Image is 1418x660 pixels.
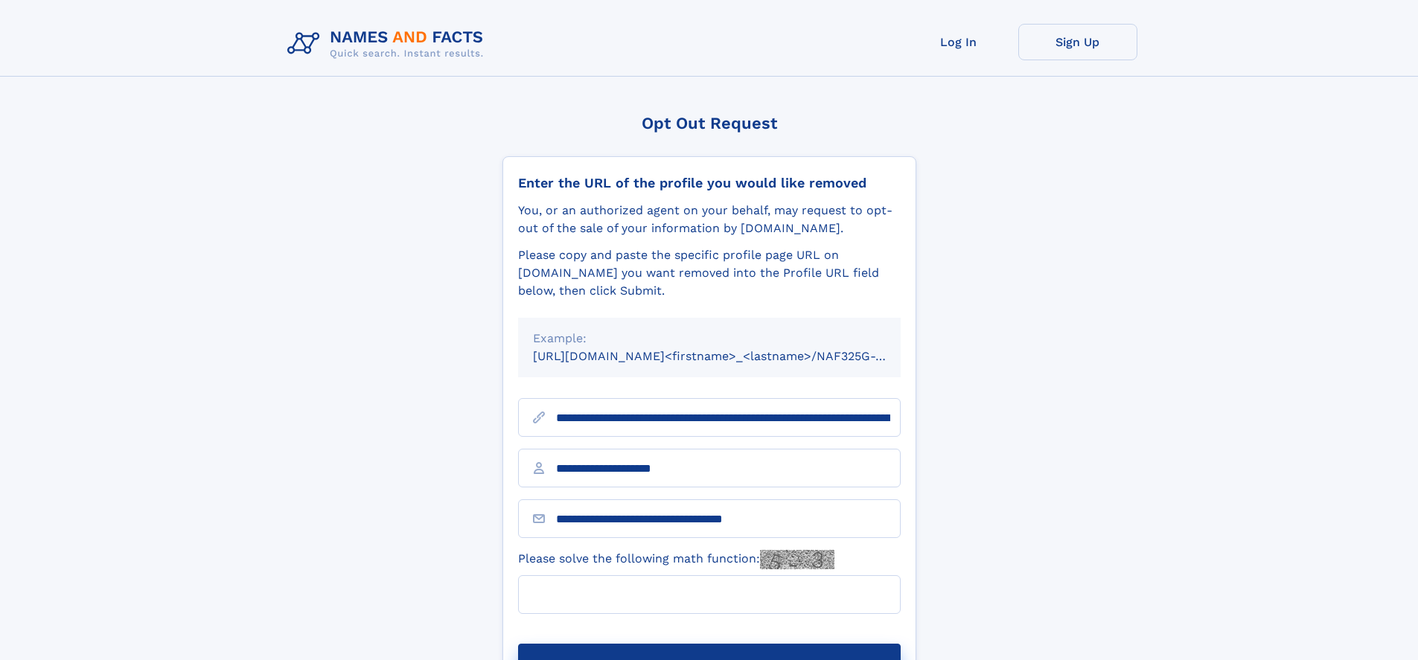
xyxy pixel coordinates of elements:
[533,349,929,363] small: [URL][DOMAIN_NAME]<firstname>_<lastname>/NAF325G-xxxxxxxx
[518,202,901,237] div: You, or an authorized agent on your behalf, may request to opt-out of the sale of your informatio...
[518,175,901,191] div: Enter the URL of the profile you would like removed
[518,246,901,300] div: Please copy and paste the specific profile page URL on [DOMAIN_NAME] you want removed into the Pr...
[518,550,834,569] label: Please solve the following math function:
[1018,24,1137,60] a: Sign Up
[899,24,1018,60] a: Log In
[533,330,886,347] div: Example:
[281,24,496,64] img: Logo Names and Facts
[502,114,916,132] div: Opt Out Request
